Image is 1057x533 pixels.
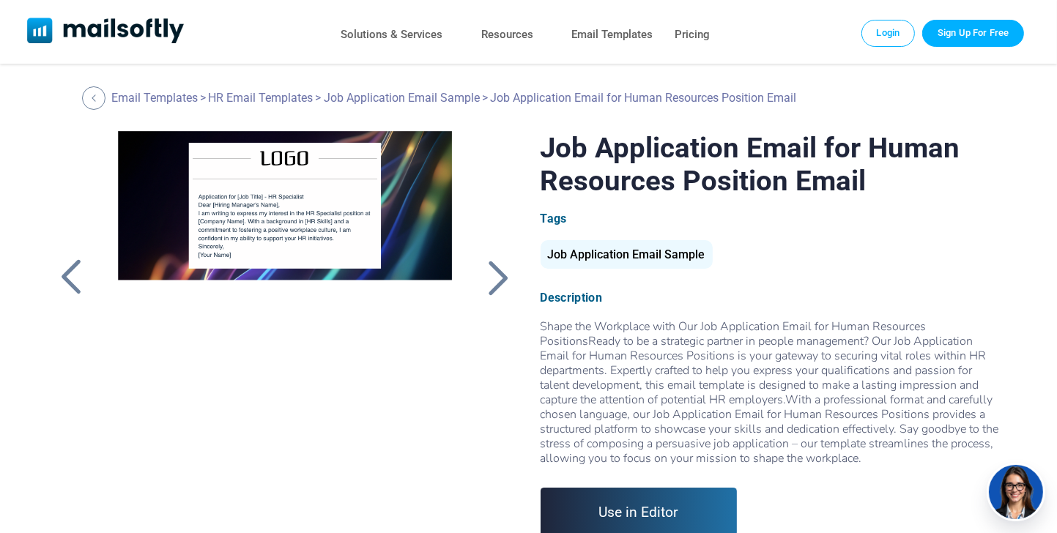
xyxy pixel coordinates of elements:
[82,86,109,110] a: Back
[480,258,516,297] a: Back
[341,24,442,45] a: Solutions & Services
[324,91,480,105] a: Job Application Email Sample
[571,24,653,45] a: Email Templates
[541,131,1004,197] h1: Job Application Email for Human Resources Position Email
[53,258,89,297] a: Back
[99,131,470,497] a: Job Application Email for Human Resources Position Email
[541,212,1004,225] div: Tags
[675,24,710,45] a: Pricing
[541,240,713,269] div: Job Application Email Sample
[541,319,1004,466] div: Shape the Workplace with Our Job Application Email for Human Resources PositionsReady to be a str...
[541,253,713,260] a: Job Application Email Sample
[481,24,533,45] a: Resources
[208,91,313,105] a: HR Email Templates
[922,20,1024,46] a: Trial
[861,20,916,46] a: Login
[541,291,1004,305] div: Description
[27,18,185,46] a: Mailsoftly
[111,91,198,105] a: Email Templates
